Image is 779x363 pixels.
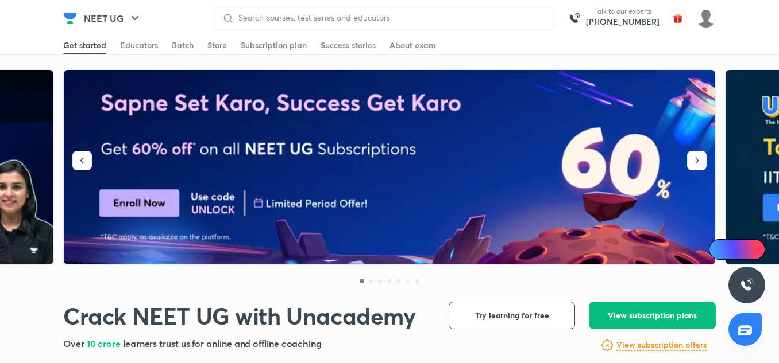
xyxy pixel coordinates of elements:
[389,36,436,54] a: About exam
[77,7,149,30] button: NEET UG
[234,13,544,22] input: Search courses, test series and educators
[475,310,549,321] span: Try learning for free
[120,36,158,54] a: Educators
[589,302,716,329] button: View subscription plans
[389,40,436,51] div: About exam
[63,11,77,25] img: Company Logo
[696,9,716,28] img: Mahi Singh
[586,7,660,16] p: Talk to our experts
[123,337,322,349] span: learners trust us for online and offline coaching
[709,239,765,260] a: Ai Doubts
[740,278,754,292] img: ttu
[120,40,158,51] div: Educators
[728,245,758,254] span: Ai Doubts
[716,245,725,254] img: Icon
[63,302,416,330] h1: Crack NEET UG with Unacademy
[207,36,227,54] a: Store
[321,36,376,54] a: Success stories
[586,16,660,28] a: [PHONE_NUMBER]
[63,337,87,349] span: Over
[449,302,575,329] button: Try learning for free
[241,40,307,51] div: Subscription plan
[87,337,123,349] span: 10 crore
[563,7,586,30] img: call-us
[241,36,307,54] a: Subscription plan
[172,40,194,51] div: Batch
[172,36,194,54] a: Batch
[616,339,707,351] h6: View subscription offers
[63,36,106,54] a: Get started
[616,338,707,352] a: View subscription offers
[63,40,106,51] div: Get started
[608,310,697,321] span: View subscription plans
[207,40,227,51] div: Store
[669,9,687,28] img: avatar
[321,40,376,51] div: Success stories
